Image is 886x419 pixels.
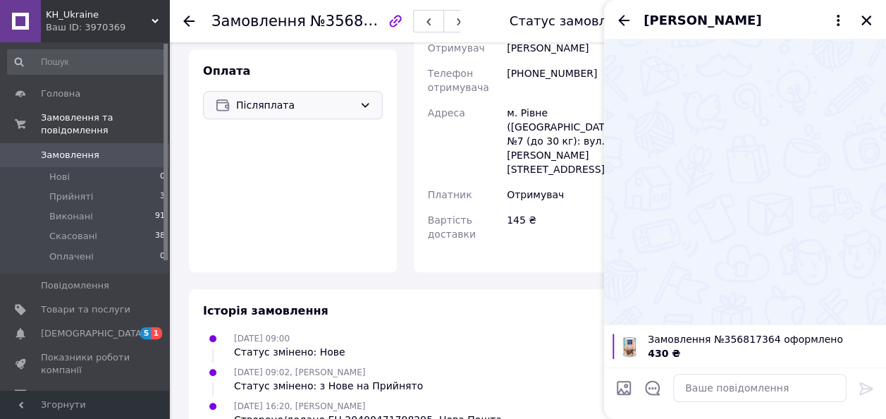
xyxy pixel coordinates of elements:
button: Закрити [858,12,875,29]
span: [DATE] 09:00 [234,334,290,344]
span: 1 [151,327,162,339]
span: [DATE] 09:02, [PERSON_NAME] [234,368,365,377]
span: Прийняті [49,190,93,203]
img: 5965096158_w100_h100_lak-dlya-chovniv.jpg [617,334,642,359]
span: Показники роботи компанії [41,351,130,377]
span: Отримувач [428,42,485,54]
span: Історія замовлення [203,304,328,317]
span: Нові [49,171,70,183]
button: [PERSON_NAME] [644,11,847,30]
span: Платник [428,189,472,200]
span: Замовлення [211,13,306,30]
div: Отримувач [504,182,610,207]
span: 3 [160,190,165,203]
span: Повідомлення [41,279,109,292]
span: Головна [41,87,80,100]
span: Оплачені [49,250,94,263]
div: Ваш ID: 3970369 [46,21,169,34]
input: Пошук [7,49,166,75]
span: №356817364 [310,12,410,30]
span: Відгуки [41,389,78,401]
span: 430 ₴ [648,348,680,359]
div: Статус змінено: Нове [234,345,345,359]
span: Вартість доставки [428,214,476,240]
span: KH_Ukraine [46,8,152,21]
span: Товари та послуги [41,303,130,316]
div: Статус замовлення [510,14,639,28]
span: Телефон отримувача [428,68,489,93]
div: Повернутися назад [183,14,195,28]
div: Статус змінено: з Нове на Прийнято [234,379,423,393]
div: [PERSON_NAME] [504,35,610,61]
span: Замовлення та повідомлення [41,111,169,137]
span: Виконані [49,210,93,223]
span: 0 [160,250,165,263]
span: 91 [155,210,165,223]
div: [PHONE_NUMBER] [504,61,610,100]
div: 145 ₴ [504,207,610,247]
span: 38 [155,230,165,243]
div: м. Рівне ([GEOGRAPHIC_DATA].), №7 (до 30 кг): вул. [PERSON_NAME][STREET_ADDRESS] [504,100,610,182]
span: 5 [140,327,152,339]
span: [PERSON_NAME] [644,11,761,30]
span: [DEMOGRAPHIC_DATA] [41,327,145,340]
span: 0 [160,171,165,183]
span: Післяплата [236,97,354,113]
span: [DATE] 16:20, [PERSON_NAME] [234,401,365,411]
span: Адреса [428,107,465,119]
button: Назад [615,12,632,29]
span: Скасовані [49,230,97,243]
button: Відкрити шаблони відповідей [644,379,662,397]
span: Оплата [203,64,250,78]
span: Замовлення [41,149,99,162]
span: Замовлення №356817364 оформлено [648,332,878,346]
